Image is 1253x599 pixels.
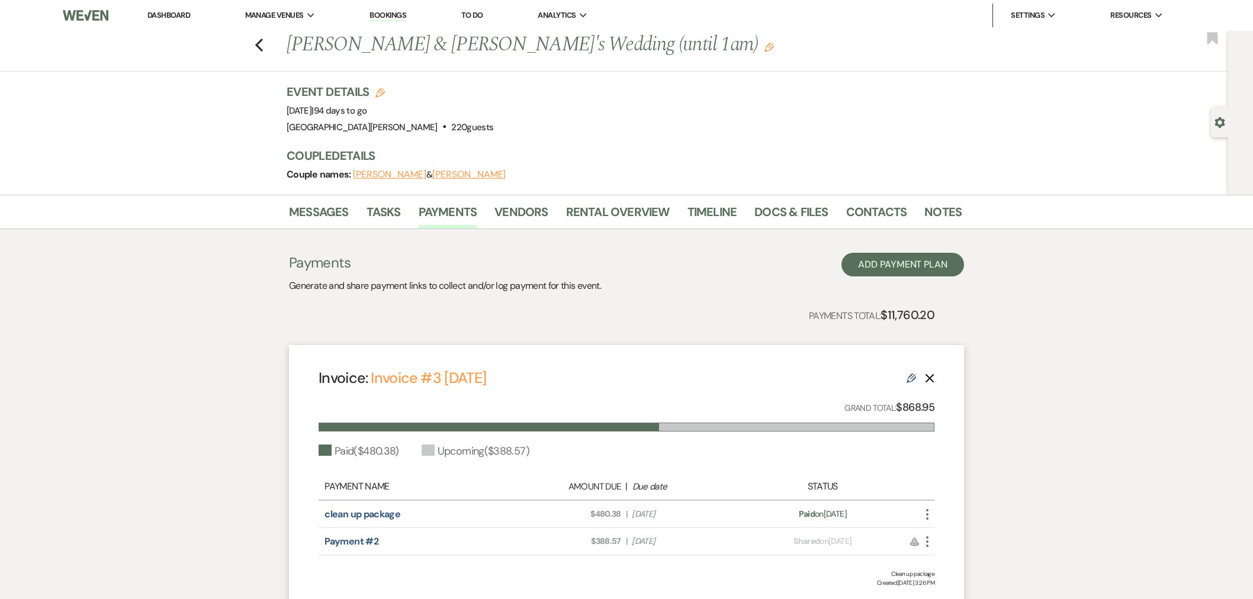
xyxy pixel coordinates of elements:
[494,202,548,228] a: Vendors
[841,253,964,276] button: Add Payment Plan
[506,479,747,494] div: |
[1110,9,1151,21] span: Resources
[764,41,774,52] button: Edit
[512,508,621,520] span: $480.38
[747,508,898,520] div: on [DATE]
[319,443,399,459] div: Paid ( $480.38 )
[325,535,378,548] a: Payment #2
[512,535,621,548] span: $388.57
[245,9,304,21] span: Manage Venues
[287,147,950,164] h3: Couple Details
[1215,116,1225,127] button: Open lead details
[747,479,898,494] div: Status
[432,170,506,179] button: [PERSON_NAME]
[809,305,934,324] p: Payments Total:
[325,479,506,494] div: Payment Name
[538,9,576,21] span: Analytics
[289,253,601,273] h3: Payments
[566,202,670,228] a: Rental Overview
[461,10,483,20] a: To Do
[353,170,426,179] button: [PERSON_NAME]
[319,368,486,388] h4: Invoice:
[311,105,367,117] span: |
[325,508,400,520] a: clean up package
[799,508,815,519] span: Paid
[314,105,367,117] span: 94 days to go
[287,168,353,181] span: Couple names:
[844,399,934,416] p: Grand Total:
[147,10,190,20] a: Dashboard
[371,368,486,388] a: Invoice #3 [DATE]
[287,31,817,59] h1: [PERSON_NAME] & [PERSON_NAME]'s Wedding (until 1am)
[367,202,401,228] a: Tasks
[1011,9,1045,21] span: Settings
[626,508,627,520] span: |
[626,535,627,548] span: |
[632,480,741,494] div: Due date
[632,508,741,520] span: [DATE]
[687,202,737,228] a: Timeline
[370,10,406,21] a: Bookings
[289,278,601,294] p: Generate and share payment links to collect and/or log payment for this event.
[287,121,438,133] span: [GEOGRAPHIC_DATA][PERSON_NAME]
[924,202,962,228] a: Notes
[63,3,108,28] img: Weven Logo
[632,535,741,548] span: [DATE]
[353,169,506,181] span: &
[846,202,907,228] a: Contacts
[287,105,367,117] span: [DATE]
[287,83,493,100] h3: Event Details
[319,578,934,587] span: Created: [DATE] 3:26 PM
[896,400,934,414] strong: $868.95
[793,536,820,546] span: Shared
[512,480,621,494] div: Amount Due
[747,535,898,548] div: on [DATE]
[419,202,477,228] a: Payments
[754,202,828,228] a: Docs & Files
[451,121,493,133] span: 220 guests
[881,307,934,323] strong: $11,760.20
[422,443,529,459] div: Upcoming ( $388.57 )
[319,569,934,578] div: Clean up package
[289,202,349,228] a: Messages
